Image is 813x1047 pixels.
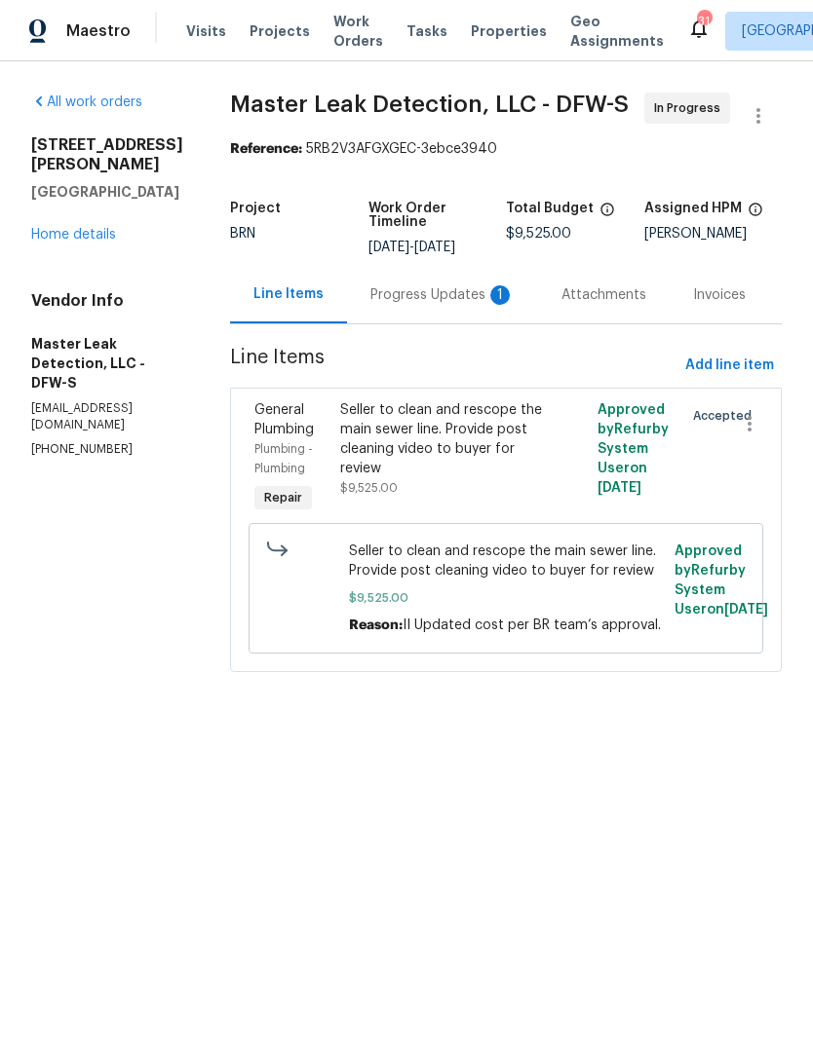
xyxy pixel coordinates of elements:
div: Invoices [693,285,746,305]
span: Add line item [685,354,774,378]
h5: Work Order Timeline [368,202,507,229]
a: Home details [31,228,116,242]
h4: Vendor Info [31,291,183,311]
span: Seller to clean and rescope the main sewer line. Provide post cleaning video to buyer for review [349,542,664,580]
div: 5RB2V3AFGXGEC-3ebce3940 [230,139,782,159]
div: Seller to clean and rescope the main sewer line. Provide post cleaning video to buyer for review [340,400,543,478]
span: In Progress [654,98,728,118]
span: Geo Assignments [570,12,664,51]
div: Attachments [561,285,646,305]
span: Approved by Refurby System User on [598,403,669,495]
div: 1 [490,285,510,305]
span: $9,525.00 [506,227,571,241]
span: [DATE] [598,481,641,495]
h5: Project [230,202,281,215]
div: Progress Updates [370,285,515,305]
h5: Assigned HPM [644,202,742,215]
div: 31 [697,12,711,31]
span: The hpm assigned to this work order. [748,202,763,227]
h5: Total Budget [506,202,594,215]
span: Visits [186,21,226,41]
span: - [368,241,455,254]
span: $9,525.00 [340,482,398,494]
span: Master Leak Detection, LLC - DFW-S [230,93,629,116]
h5: [GEOGRAPHIC_DATA] [31,182,183,202]
span: The total cost of line items that have been proposed by Opendoor. This sum includes line items th... [600,202,615,227]
p: [PHONE_NUMBER] [31,441,183,458]
div: Line Items [253,284,324,304]
p: [EMAIL_ADDRESS][DOMAIN_NAME] [31,400,183,433]
span: [DATE] [724,603,768,617]
div: [PERSON_NAME] [644,227,783,241]
span: [DATE] [414,241,455,254]
a: All work orders [31,95,142,109]
span: $9,525.00 [349,588,664,608]
button: Add line item [677,348,782,384]
h2: [STREET_ADDRESS][PERSON_NAME] [31,135,183,174]
span: Repair [256,488,310,507]
span: Maestro [66,21,131,41]
span: II Updated cost per BR team’s approval. [403,618,661,632]
span: BRN [230,227,255,241]
span: Accepted [693,406,759,426]
span: General Plumbing [254,403,314,436]
span: Reason: [349,618,403,632]
span: Properties [471,21,547,41]
span: Line Items [230,348,677,384]
span: Approved by Refurby System User on [675,544,768,617]
h5: Master Leak Detection, LLC - DFW-S [31,334,183,393]
span: Plumbing - Plumbing [254,443,313,474]
span: Tasks [406,24,447,38]
b: Reference: [230,142,302,156]
span: [DATE] [368,241,409,254]
span: Projects [250,21,310,41]
span: Work Orders [333,12,383,51]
